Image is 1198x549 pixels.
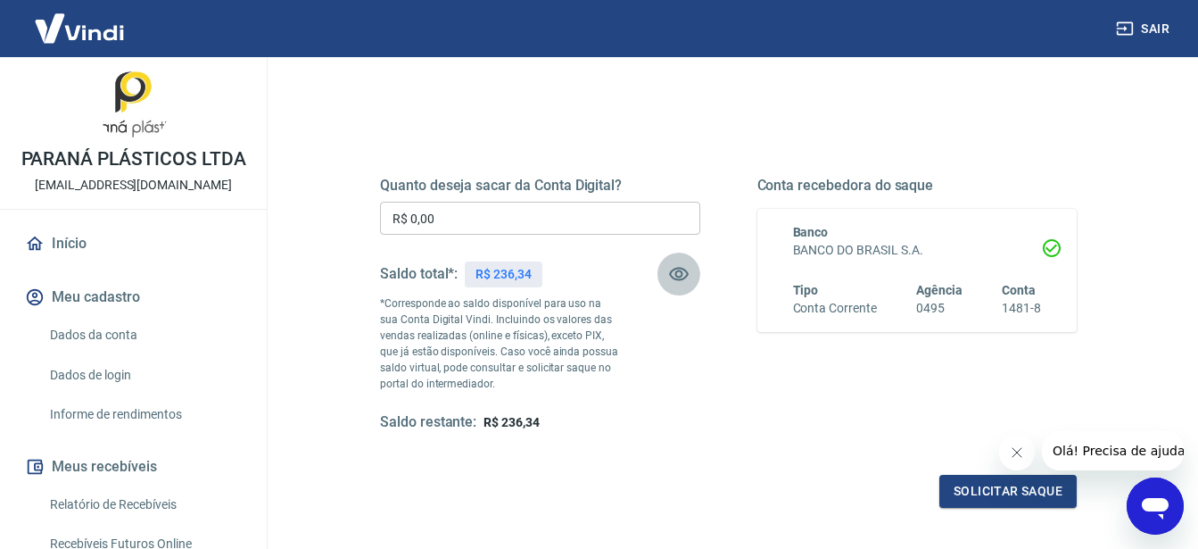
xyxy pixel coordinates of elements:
p: *Corresponde ao saldo disponível para uso na sua Conta Digital Vindi. Incluindo os valores das ve... [380,295,620,392]
span: Conta [1002,283,1036,297]
p: PARANÁ PLÁSTICOS LTDA [21,150,246,169]
span: R$ 236,34 [483,415,540,429]
span: Tipo [793,283,819,297]
p: R$ 236,34 [475,265,532,284]
h5: Saldo total*: [380,265,458,283]
p: [EMAIL_ADDRESS][DOMAIN_NAME] [35,176,232,195]
span: Olá! Precisa de ajuda? [11,12,150,27]
a: Dados de login [43,357,245,394]
button: Sair [1112,12,1177,46]
iframe: Mensagem da empresa [1042,431,1184,470]
img: Vindi [21,1,137,55]
a: Dados da conta [43,317,245,354]
iframe: Botão para abrir a janela de mensagens [1127,478,1184,535]
button: Solicitar saque [939,475,1077,508]
h6: Conta Corrente [793,299,877,318]
h6: 1481-8 [1002,299,1041,318]
iframe: Fechar mensagem [999,435,1035,470]
span: Banco [793,225,829,239]
h6: BANCO DO BRASIL S.A. [793,241,1042,260]
h5: Quanto deseja sacar da Conta Digital? [380,177,700,195]
a: Início [21,224,245,263]
img: fd33e317-762c-439b-931f-ab8ff7629df6.jpeg [98,71,169,143]
button: Meus recebíveis [21,447,245,487]
h5: Conta recebedora do saque [757,177,1078,195]
a: Relatório de Recebíveis [43,487,245,523]
button: Meu cadastro [21,278,245,317]
span: Agência [916,283,963,297]
a: Informe de rendimentos [43,396,245,433]
h5: Saldo restante: [380,413,476,432]
h6: 0495 [916,299,963,318]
